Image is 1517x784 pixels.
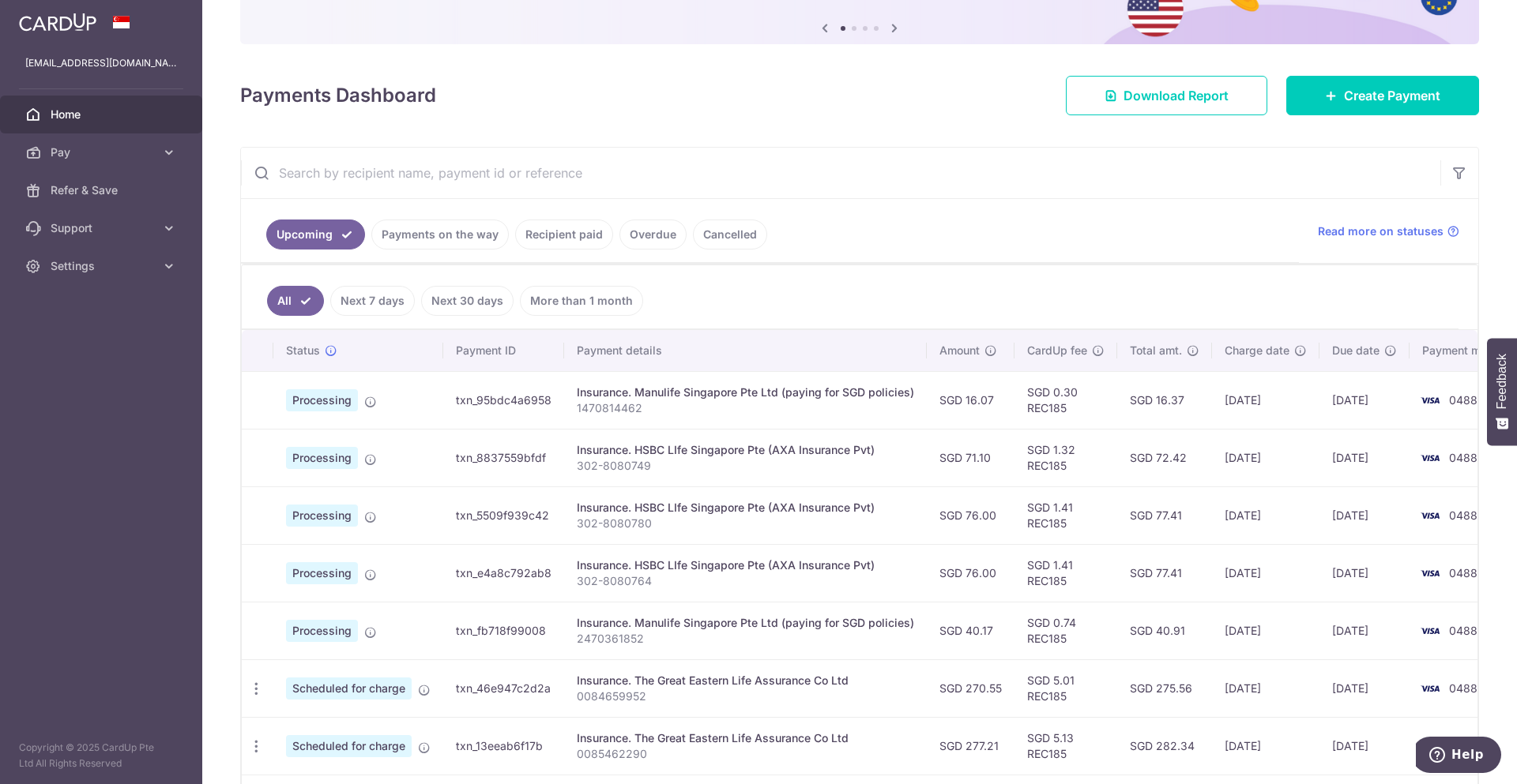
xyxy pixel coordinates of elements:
[1014,371,1117,429] td: SGD 0.30 REC185
[443,371,564,429] td: txn_95bdc4a6958
[241,148,1440,198] input: Search by recipient name, payment id or reference
[286,735,412,757] span: Scheduled for charge
[1124,86,1229,105] span: Download Report
[1449,451,1477,464] span: 0488
[577,442,914,458] div: Insurance. HSBC LIfe Singapore Pte (AXA Insurance Pvt)
[927,659,1014,717] td: SGD 270.55
[51,144,155,160] span: Pay
[286,677,412,700] span: Scheduled for charge
[577,458,914,474] p: 302-8080749
[577,631,914,647] p: 2470361852
[1014,717,1117,775] td: SGD 5.13 REC185
[1212,659,1319,717] td: [DATE]
[19,13,96,32] img: CardUp
[927,486,1014,544] td: SGD 76.00
[515,219,613,249] a: Recipient paid
[1117,371,1212,429] td: SGD 16.37
[577,746,914,762] p: 0085462290
[1225,343,1289,358] span: Charge date
[51,258,155,274] span: Settings
[1414,679,1446,698] img: Bank Card
[927,717,1014,775] td: SGD 277.21
[1487,338,1517,445] button: Feedback - Show survey
[577,500,914,516] div: Insurance. HSBC LIfe Singapore Pte (AXA Insurance Pvt)
[1449,508,1477,522] span: 0488
[443,602,564,659] td: txn_fb718f99008
[286,620,358,642] span: Processing
[1449,624,1477,637] span: 0488
[1212,429,1319,486] td: [DATE]
[286,447,358,469] span: Processing
[1117,659,1212,717] td: SGD 275.56
[1414,564,1446,583] img: Bank Card
[577,673,914,688] div: Insurance. The Great Eastern Life Assurance Co Ltd
[1014,486,1117,544] td: SGD 1.41 REC185
[1117,486,1212,544] td: SGD 77.41
[51,107,155,122] span: Home
[577,516,914,531] p: 302-8080780
[1319,717,1410,775] td: [DATE]
[443,330,564,371] th: Payment ID
[1014,659,1117,717] td: SGD 5.01 REC185
[1117,544,1212,602] td: SGD 77.41
[1332,343,1380,358] span: Due date
[927,371,1014,429] td: SGD 16.07
[1319,429,1410,486] td: [DATE]
[1212,544,1319,602] td: [DATE]
[443,717,564,775] td: txn_13eeab6f17b
[927,544,1014,602] td: SGD 76.00
[577,730,914,746] div: Insurance. The Great Eastern Life Assurance Co Ltd
[1027,343,1087,358] span: CardUp fee
[1318,223,1459,239] a: Read more on statuses
[1014,429,1117,486] td: SGD 1.32 REC185
[286,343,320,358] span: Status
[1318,223,1444,239] span: Read more on statuses
[577,384,914,400] div: Insurance. Manulife Singapore Pte Ltd (paying for SGD policies)
[1344,86,1440,105] span: Create Payment
[577,573,914,589] p: 302-8080764
[1319,486,1410,544] td: [DATE]
[1414,506,1446,525] img: Bank Card
[577,557,914,573] div: Insurance. HSBC LIfe Singapore Pte (AXA Insurance Pvt)
[1117,717,1212,775] td: SGD 282.34
[25,55,177,71] p: [EMAIL_ADDRESS][DOMAIN_NAME]
[1414,391,1446,410] img: Bank Card
[1212,371,1319,429] td: [DATE]
[51,182,155,198] span: Refer & Save
[1414,737,1446,756] img: Bank Card
[1066,76,1267,115] a: Download Report
[577,615,914,631] div: Insurance. Manulife Singapore Pte Ltd (paying for SGD policies)
[266,219,365,249] a: Upcoming
[1414,448,1446,467] img: Bank Card
[1212,486,1319,544] td: [DATE]
[927,429,1014,486] td: SGD 71.10
[443,429,564,486] td: txn_8837559bfdf
[619,219,687,249] a: Overdue
[1014,602,1117,659] td: SGD 0.74 REC185
[927,602,1014,659] td: SGD 40.17
[1014,544,1117,602] td: SGD 1.41 REC185
[1319,544,1410,602] td: [DATE]
[520,286,643,316] a: More than 1 month
[443,486,564,544] td: txn_5509f939c42
[1416,737,1501,776] iframe: Opens a widget where you can find more information
[1117,602,1212,659] td: SGD 40.91
[1130,343,1182,358] span: Total amt.
[577,400,914,416] p: 1470814462
[1449,393,1477,407] span: 0488
[443,544,564,602] td: txn_e4a8c792ab8
[693,219,767,249] a: Cancelled
[1449,681,1477,695] span: 0488
[1414,621,1446,640] img: Bank Card
[577,688,914,704] p: 0084659952
[564,330,927,371] th: Payment details
[1319,602,1410,659] td: [DATE]
[371,219,509,249] a: Payments on the way
[1495,354,1509,409] span: Feedback
[443,659,564,717] td: txn_46e947c2d2a
[1212,602,1319,659] td: [DATE]
[1117,429,1212,486] td: SGD 72.42
[1319,371,1410,429] td: [DATE]
[1212,717,1319,775] td: [DATE]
